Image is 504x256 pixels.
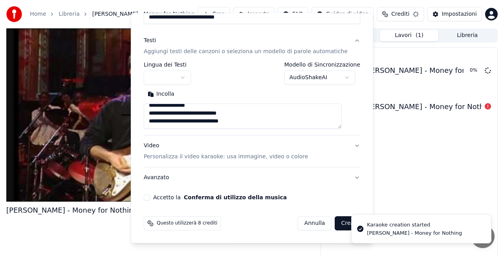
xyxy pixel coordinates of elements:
[144,88,178,100] button: Incolla
[144,142,308,161] div: Video
[157,220,217,226] span: Questo utilizzerà 8 crediti
[298,216,332,230] button: Annulla
[284,62,360,67] label: Modello di Sincronizzazione
[144,62,191,67] label: Lingua dei Testi
[144,135,360,167] button: VideoPersonalizza il video karaoke: usa immagine, video o colore
[144,167,360,188] button: Avanzato
[144,153,308,161] p: Personalizza il video karaoke: usa immagine, video o colore
[144,62,360,135] div: TestiAggiungi testi delle canzoni o seleziona un modello di parole automatiche
[153,195,287,200] label: Accetto la
[144,48,348,56] p: Aggiungi testi delle canzoni o seleziona un modello di parole automatiche
[144,31,360,62] button: TestiAggiungi testi delle canzoni o seleziona un modello di parole automatiche
[144,37,156,45] div: Testi
[335,216,360,230] button: Crea
[184,195,287,200] button: Accetto la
